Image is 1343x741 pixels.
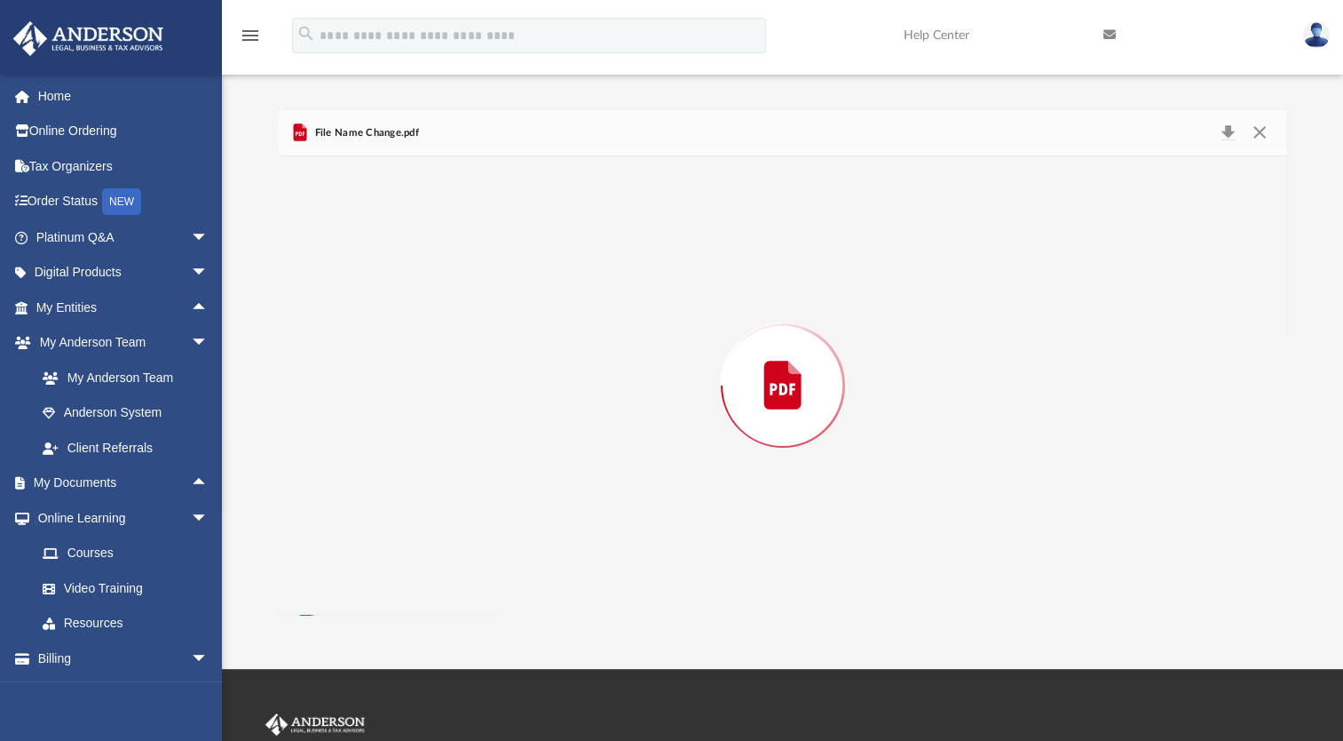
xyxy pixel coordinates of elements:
[296,24,316,44] i: search
[12,641,235,676] a: Billingarrow_drop_down
[191,219,226,256] span: arrow_drop_down
[25,360,217,395] a: My Anderson Team
[25,606,226,641] a: Resources
[191,641,226,677] span: arrow_drop_down
[278,110,1287,616] div: Preview
[102,188,141,215] div: NEW
[12,78,235,114] a: Home
[12,255,235,291] a: Digital Productsarrow_drop_down
[191,290,226,326] span: arrow_drop_up
[12,148,235,184] a: Tax Organizers
[1212,121,1244,146] button: Download
[191,255,226,291] span: arrow_drop_down
[12,114,235,149] a: Online Ordering
[12,325,226,361] a: My Anderson Teamarrow_drop_down
[25,430,226,466] a: Client Referrals
[191,466,226,502] span: arrow_drop_up
[12,676,235,712] a: Events Calendar
[240,25,261,46] i: menu
[191,325,226,362] span: arrow_drop_down
[12,219,235,255] a: Platinum Q&Aarrow_drop_down
[1243,121,1275,146] button: Close
[262,713,368,737] img: Anderson Advisors Platinum Portal
[12,466,226,501] a: My Documentsarrow_drop_up
[8,21,169,56] img: Anderson Advisors Platinum Portal
[25,536,226,571] a: Courses
[25,395,226,431] a: Anderson System
[12,500,226,536] a: Online Learningarrow_drop_down
[12,290,235,325] a: My Entitiesarrow_drop_up
[240,34,261,46] a: menu
[12,184,235,220] a: Order StatusNEW
[191,500,226,537] span: arrow_drop_down
[1303,22,1330,48] img: User Pic
[311,125,419,141] span: File Name Change.pdf
[25,570,217,606] a: Video Training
